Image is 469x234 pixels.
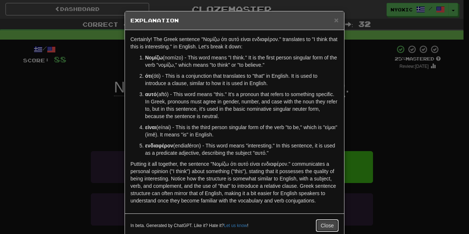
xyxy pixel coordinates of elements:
[145,91,157,97] strong: αυτό
[145,142,339,157] p: (endiaféron) - This word means "interesting." In this sentence, it is used as a predicate adjecti...
[130,17,339,24] h5: Explanation
[145,91,339,120] p: (aftó) - This word means "this." It's a pronoun that refers to something specific. In Greek, pron...
[145,55,163,61] strong: Νομίζω
[334,16,339,24] span: ×
[145,72,339,87] p: (óti) - This is a conjunction that translates to "that" in English. It is used to introduce a cla...
[145,73,152,79] strong: ότι
[145,54,339,69] p: (nomízo) - This word means "I think." It is the first person singular form of the verb "νομίζω," ...
[130,36,339,50] p: Certainly! The Greek sentence "Νομίζω ότι αυτό είναι ενδιαφέρον." translates to "I think that thi...
[145,124,339,138] p: (eínai) - This is the third person singular form of the verb "to be," which is "είμαι" (ímē). It ...
[145,124,156,130] strong: είναι
[334,16,339,24] button: Close
[130,223,248,229] small: In beta. Generated by ChatGPT. Like it? Hate it? !
[130,160,339,204] p: Putting it all together, the sentence "Νομίζω ότι αυτό είναι ενδιαφέρον." communicates a personal...
[316,219,339,232] button: Close
[224,223,247,228] a: Let us know
[145,143,173,149] strong: ενδιαφέρον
